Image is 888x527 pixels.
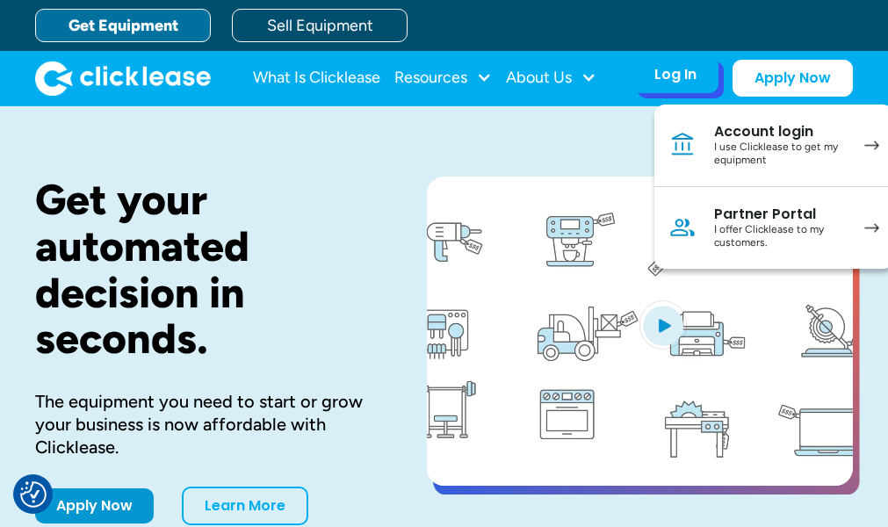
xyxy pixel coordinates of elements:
[35,9,211,42] a: Get Equipment
[394,61,492,96] div: Resources
[864,141,879,150] img: arrow
[654,66,697,83] div: Log In
[35,61,211,96] a: home
[182,487,308,525] a: Learn More
[20,481,47,508] img: Revisit consent button
[232,9,408,42] a: Sell Equipment
[714,206,847,223] div: Partner Portal
[253,61,380,96] a: What Is Clicklease
[714,223,847,250] div: I offer Clicklease to my customers.
[506,61,596,96] div: About Us
[639,300,687,350] img: Blue play button logo on a light blue circular background
[35,177,371,362] h1: Get your automated decision in seconds.
[714,141,847,168] div: I use Clicklease to get my equipment
[714,123,847,141] div: Account login
[35,61,211,96] img: Clicklease logo
[668,131,697,159] img: Bank icon
[427,177,853,486] a: open lightbox
[733,60,853,97] a: Apply Now
[864,223,879,233] img: arrow
[20,481,47,508] button: Consent Preferences
[35,390,371,458] div: The equipment you need to start or grow your business is now affordable with Clicklease.
[668,213,697,242] img: Person icon
[35,488,154,523] a: Apply Now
